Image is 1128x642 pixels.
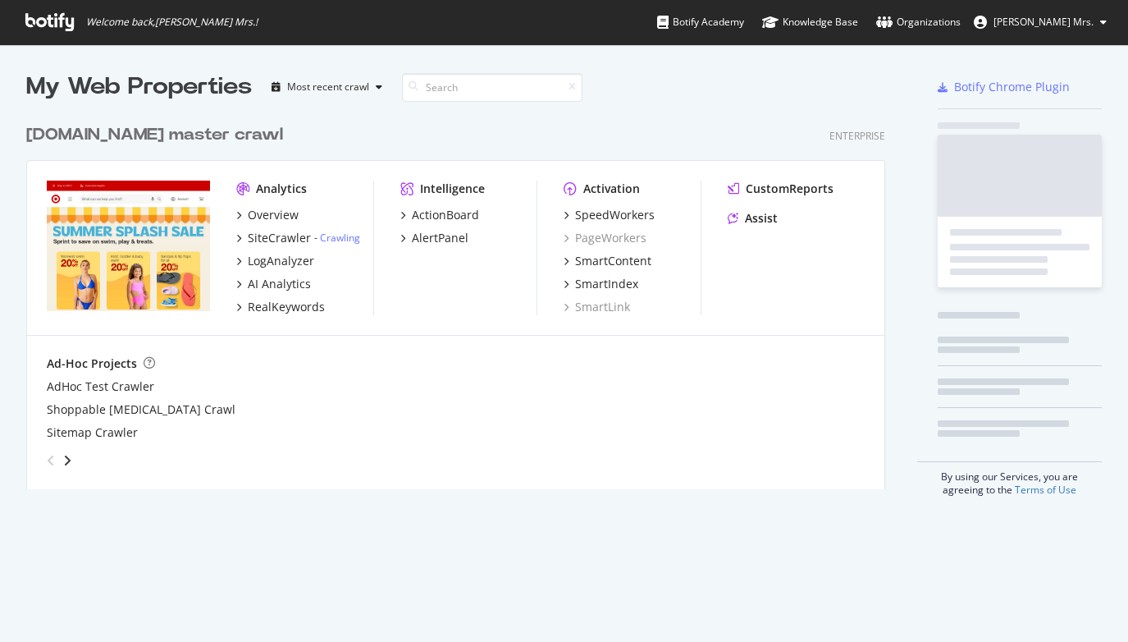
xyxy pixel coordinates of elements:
[236,276,311,292] a: AI Analytics
[47,355,137,372] div: Ad-Hoc Projects
[248,299,325,315] div: RealKeywords
[412,230,468,246] div: AlertPanel
[402,73,582,102] input: Search
[728,181,833,197] a: CustomReports
[26,103,898,489] div: grid
[420,181,485,197] div: Intelligence
[62,452,73,469] div: angle-right
[236,299,325,315] a: RealKeywords
[564,299,630,315] a: SmartLink
[412,207,479,223] div: ActionBoard
[954,79,1070,95] div: Botify Chrome Plugin
[746,181,833,197] div: CustomReports
[829,129,885,143] div: Enterprise
[575,253,651,269] div: SmartContent
[248,230,311,246] div: SiteCrawler
[256,181,307,197] div: Analytics
[400,207,479,223] a: ActionBoard
[564,253,651,269] a: SmartContent
[917,461,1102,497] div: By using our Services, you are agreeing to the
[26,71,252,103] div: My Web Properties
[728,210,778,227] a: Assist
[248,276,311,292] div: AI Analytics
[320,231,360,245] a: Crawling
[575,207,655,223] div: SpeedWorkers
[993,15,1094,29] span: Jenny Mrs.
[47,401,235,418] a: Shoppable [MEDICAL_DATA] Crawl
[876,14,961,30] div: Organizations
[47,378,154,395] a: AdHoc Test Crawler
[236,207,299,223] a: Overview
[248,253,314,269] div: LogAnalyzer
[86,16,258,29] span: Welcome back, [PERSON_NAME] Mrs. !
[265,74,389,100] button: Most recent crawl
[26,123,283,147] div: [DOMAIN_NAME] master crawl
[400,230,468,246] a: AlertPanel
[745,210,778,227] div: Assist
[762,14,858,30] div: Knowledge Base
[287,82,369,92] div: Most recent crawl
[40,447,62,474] div: angle-left
[47,424,138,441] a: Sitemap Crawler
[236,230,360,246] a: SiteCrawler- Crawling
[236,253,314,269] a: LogAnalyzer
[314,231,360,245] div: -
[564,207,655,223] a: SpeedWorkers
[564,276,638,292] a: SmartIndex
[938,79,1070,95] a: Botify Chrome Plugin
[564,230,646,246] a: PageWorkers
[657,14,744,30] div: Botify Academy
[1015,483,1076,497] a: Terms of Use
[248,207,299,223] div: Overview
[961,9,1120,35] button: [PERSON_NAME] Mrs.
[26,123,290,147] a: [DOMAIN_NAME] master crawl
[583,181,640,197] div: Activation
[47,181,210,312] img: www.target.com
[575,276,638,292] div: SmartIndex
